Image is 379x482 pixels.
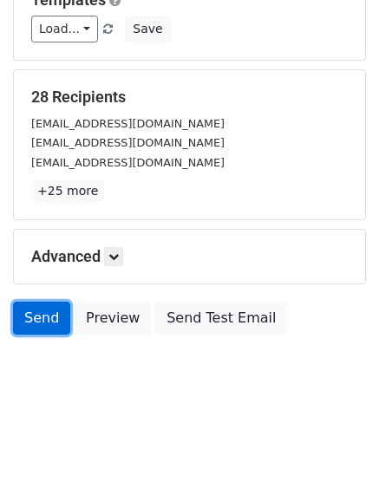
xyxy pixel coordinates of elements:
[31,247,348,266] h5: Advanced
[75,302,151,335] a: Preview
[125,16,170,42] button: Save
[31,88,348,107] h5: 28 Recipients
[31,117,225,130] small: [EMAIL_ADDRESS][DOMAIN_NAME]
[31,136,225,149] small: [EMAIL_ADDRESS][DOMAIN_NAME]
[155,302,287,335] a: Send Test Email
[31,180,104,202] a: +25 more
[31,16,98,42] a: Load...
[13,302,70,335] a: Send
[31,156,225,169] small: [EMAIL_ADDRESS][DOMAIN_NAME]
